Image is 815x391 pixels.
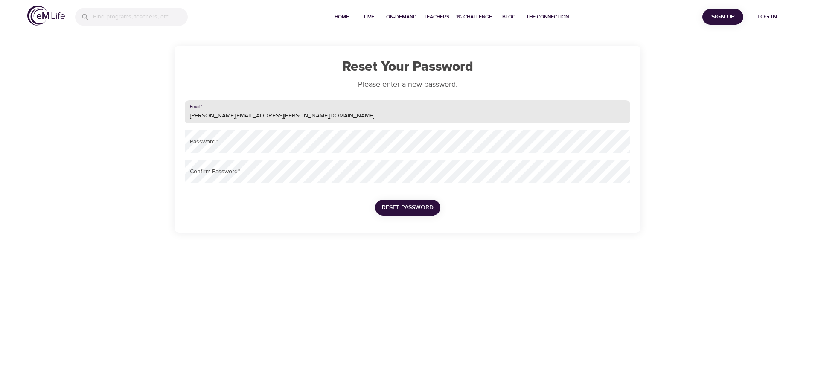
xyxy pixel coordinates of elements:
[750,12,784,22] span: Log in
[382,202,434,213] span: Reset Password
[185,59,630,75] h1: Reset Your Password
[93,8,188,26] input: Find programs, teachers, etc...
[386,12,417,21] span: On-Demand
[359,12,379,21] span: Live
[747,9,788,25] button: Log in
[27,6,65,26] img: logo
[526,12,569,21] span: The Connection
[185,79,630,90] p: Please enter a new password.
[424,12,449,21] span: Teachers
[706,12,740,22] span: Sign Up
[332,12,352,21] span: Home
[702,9,743,25] button: Sign Up
[499,12,519,21] span: Blog
[375,200,440,216] button: Reset Password
[456,12,492,21] span: 1% Challenge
